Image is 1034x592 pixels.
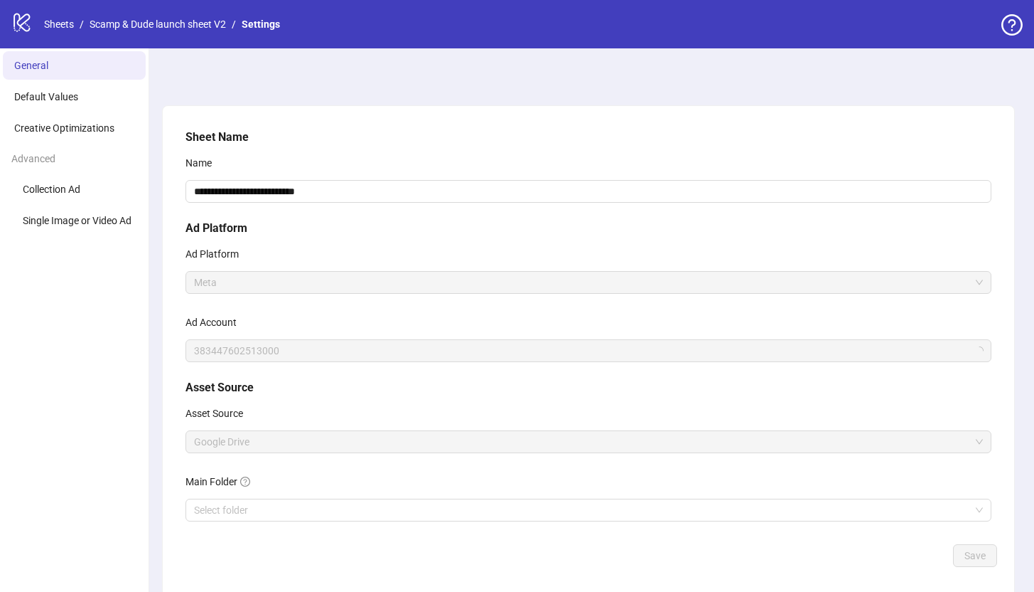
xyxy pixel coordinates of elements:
span: question-circle [240,477,250,487]
label: Asset Source [185,402,252,425]
a: Scamp & Dude launch sheet V2 [87,16,229,32]
label: Name [185,152,221,174]
span: Default Values [14,91,78,102]
h5: Asset Source [185,379,991,396]
label: Ad Account [185,311,246,334]
h5: Ad Platform [185,220,991,237]
span: Collection Ad [23,184,80,195]
span: Google Drive [194,431,983,453]
span: question-circle [1001,14,1023,36]
span: Meta [194,272,983,293]
span: Creative Optimizations [14,122,114,134]
button: Save [953,544,997,567]
label: Ad Platform [185,243,248,265]
h5: Sheet Name [185,129,991,146]
span: loading [974,346,984,355]
a: Settings [239,16,283,32]
span: General [14,60,48,71]
input: Name [185,180,991,203]
li: / [80,16,84,32]
label: Main Folder [185,470,259,493]
span: 383447602513000 [194,340,983,361]
li: / [232,16,236,32]
span: Single Image or Video Ad [23,215,131,226]
a: Sheets [41,16,77,32]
